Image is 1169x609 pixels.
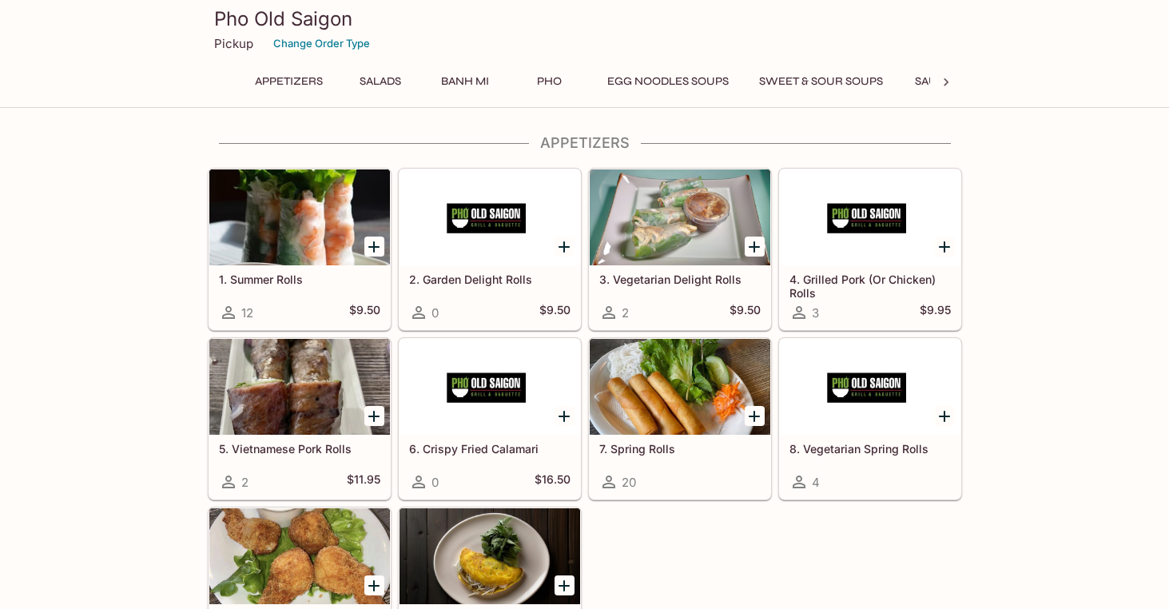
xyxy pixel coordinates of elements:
button: Add 2. Garden Delight Rolls [555,237,575,257]
button: Add 5. Vietnamese Pork Rolls [364,406,384,426]
span: 12 [241,305,253,320]
button: Appetizers [246,70,332,93]
h5: $9.50 [539,303,571,322]
button: Add 3. Vegetarian Delight Rolls [745,237,765,257]
h5: $11.95 [347,472,380,492]
h5: 4. Grilled Pork (Or Chicken) Rolls [789,273,951,299]
p: Pickup [214,36,253,51]
div: 2. Garden Delight Rolls [400,169,580,265]
div: 10. Fried Chicken Wings in Fish Sauce [209,508,390,604]
span: 3 [812,305,819,320]
a: 5. Vietnamese Pork Rolls2$11.95 [209,338,391,500]
a: 4. Grilled Pork (Or Chicken) Rolls3$9.95 [779,169,961,330]
div: 8. Vegetarian Spring Rolls [780,339,960,435]
div: 1. Summer Rolls [209,169,390,265]
h5: $9.50 [730,303,761,322]
button: Add 10. Fried Chicken Wings in Fish Sauce [364,575,384,595]
a: 6. Crispy Fried Calamari0$16.50 [399,338,581,500]
a: 2. Garden Delight Rolls0$9.50 [399,169,581,330]
div: 5. Vietnamese Pork Rolls [209,339,390,435]
span: 2 [622,305,629,320]
button: Add 4. Grilled Pork (Or Chicken) Rolls [935,237,955,257]
div: 7. Spring Rolls [590,339,770,435]
button: Sautéed [905,70,976,93]
a: 3. Vegetarian Delight Rolls2$9.50 [589,169,771,330]
h4: Appetizers [208,134,962,152]
h5: 2. Garden Delight Rolls [409,273,571,286]
span: 0 [431,305,439,320]
button: Sweet & Sour Soups [750,70,892,93]
h5: 6. Crispy Fried Calamari [409,442,571,456]
div: 11. Savory Vietnamese Crêpe [400,508,580,604]
div: 4. Grilled Pork (Or Chicken) Rolls [780,169,960,265]
h3: Pho Old Saigon [214,6,956,31]
a: 8. Vegetarian Spring Rolls4 [779,338,961,500]
button: Add 8. Vegetarian Spring Rolls [935,406,955,426]
div: 3. Vegetarian Delight Rolls [590,169,770,265]
span: 20 [622,475,636,490]
h5: 7. Spring Rolls [599,442,761,456]
button: Pho [514,70,586,93]
span: 4 [812,475,820,490]
button: Add 6. Crispy Fried Calamari [555,406,575,426]
button: Egg Noodles Soups [598,70,738,93]
button: Add 7. Spring Rolls [745,406,765,426]
span: 2 [241,475,249,490]
h5: $9.50 [349,303,380,322]
h5: 1. Summer Rolls [219,273,380,286]
button: Change Order Type [266,31,377,56]
button: Banh Mi [429,70,501,93]
h5: 8. Vegetarian Spring Rolls [789,442,951,456]
h5: $9.95 [920,303,951,322]
div: 6. Crispy Fried Calamari [400,339,580,435]
button: Add 11. Savory Vietnamese Crêpe [555,575,575,595]
button: Salads [344,70,416,93]
a: 1. Summer Rolls12$9.50 [209,169,391,330]
h5: 5. Vietnamese Pork Rolls [219,442,380,456]
a: 7. Spring Rolls20 [589,338,771,500]
h5: $16.50 [535,472,571,492]
h5: 3. Vegetarian Delight Rolls [599,273,761,286]
span: 0 [431,475,439,490]
button: Add 1. Summer Rolls [364,237,384,257]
